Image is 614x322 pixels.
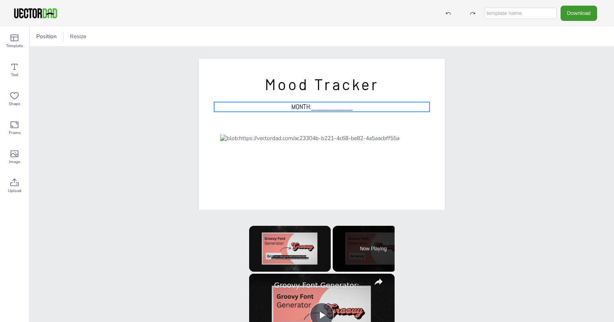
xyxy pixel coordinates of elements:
a: channel logo [254,279,270,295]
span: Text [11,72,18,78]
input: template name [485,8,557,19]
span: Shape [9,101,20,107]
span: Template [6,43,23,49]
span: Position [35,33,58,40]
span: Frame [9,130,20,136]
button: Resize [67,30,90,43]
button: Download [561,6,597,21]
span: MONTH:___________ [291,102,353,111]
span: Mood Tracker [265,75,379,93]
span: Now Playing [360,246,387,251]
span: Image [9,159,20,165]
img: VectorDad-1.png [13,7,58,19]
span: Upload [8,188,21,194]
a: Groovy Font Generator: FREE Editable Groovy Text Effects [274,281,367,289]
button: share [371,275,386,289]
div: Video Player [249,226,331,272]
